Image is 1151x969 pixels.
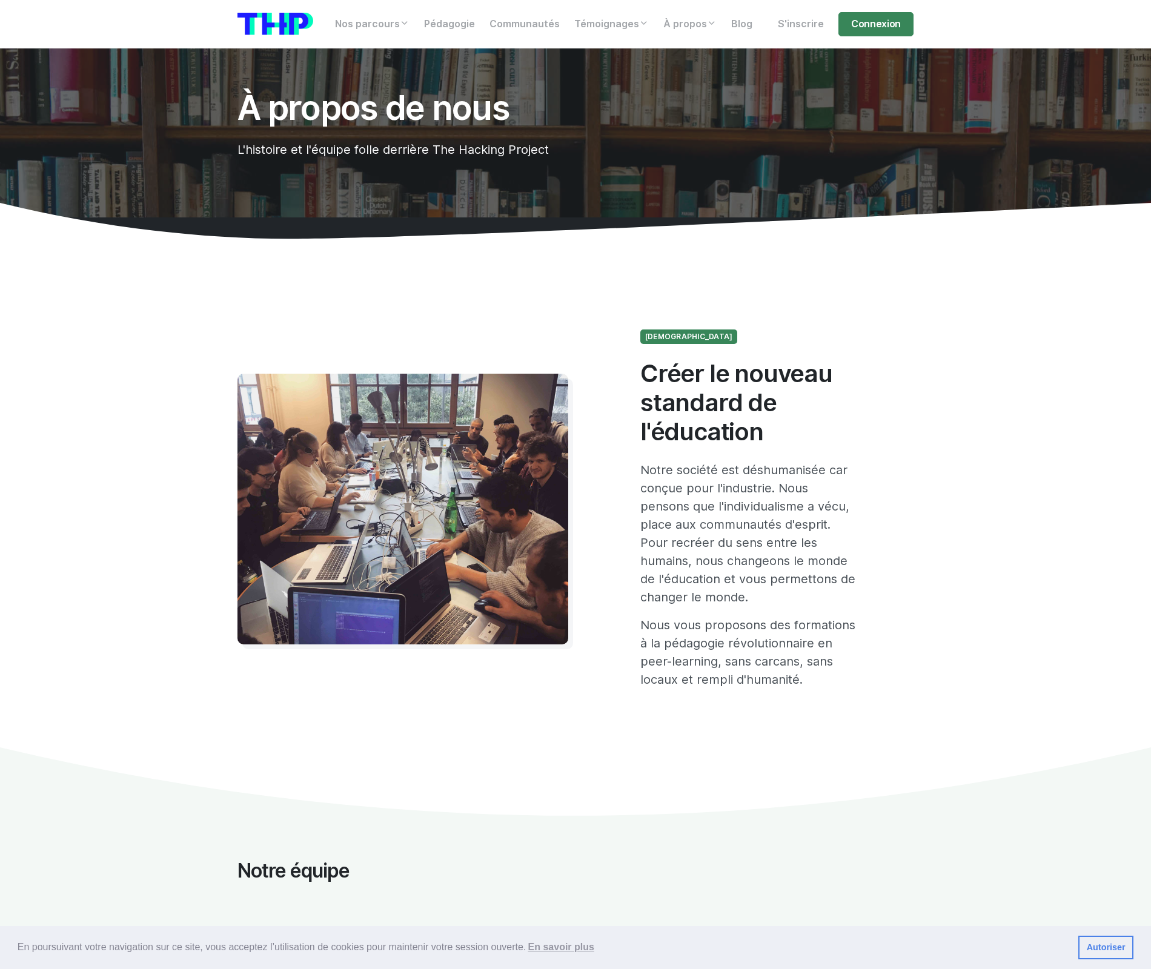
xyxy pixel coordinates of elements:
[640,616,856,689] p: Nous vous proposons des formations à la pédagogie révolutionnaire en peer-learning, sans carcans,...
[771,12,831,36] a: S'inscrire
[640,461,856,606] p: Notre société est déshumanisée car conçue pour l'industrie. Nous pensons que l'individualisme a v...
[237,89,798,127] h1: À propos de nous
[567,12,656,36] a: Témoignages
[526,938,596,956] a: learn more about cookies
[724,12,760,36] a: Blog
[482,12,567,36] a: Communautés
[18,938,1069,956] span: En poursuivant votre navigation sur ce site, vous acceptez l’utilisation de cookies pour mainteni...
[640,329,737,344] span: [DEMOGRAPHIC_DATA]
[640,359,832,446] span: Créer le nouveau standard de l'éducation
[237,859,914,882] h2: Notre équipe
[417,12,482,36] a: Pédagogie
[237,141,798,159] p: L'histoire et l'équipe folle derrière The Hacking Project
[656,12,724,36] a: À propos
[237,13,313,35] img: logo
[1078,936,1133,960] a: dismiss cookie message
[237,374,568,644] img: communauté d'apprenants THP
[838,12,914,36] a: Connexion
[328,12,417,36] a: Nos parcours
